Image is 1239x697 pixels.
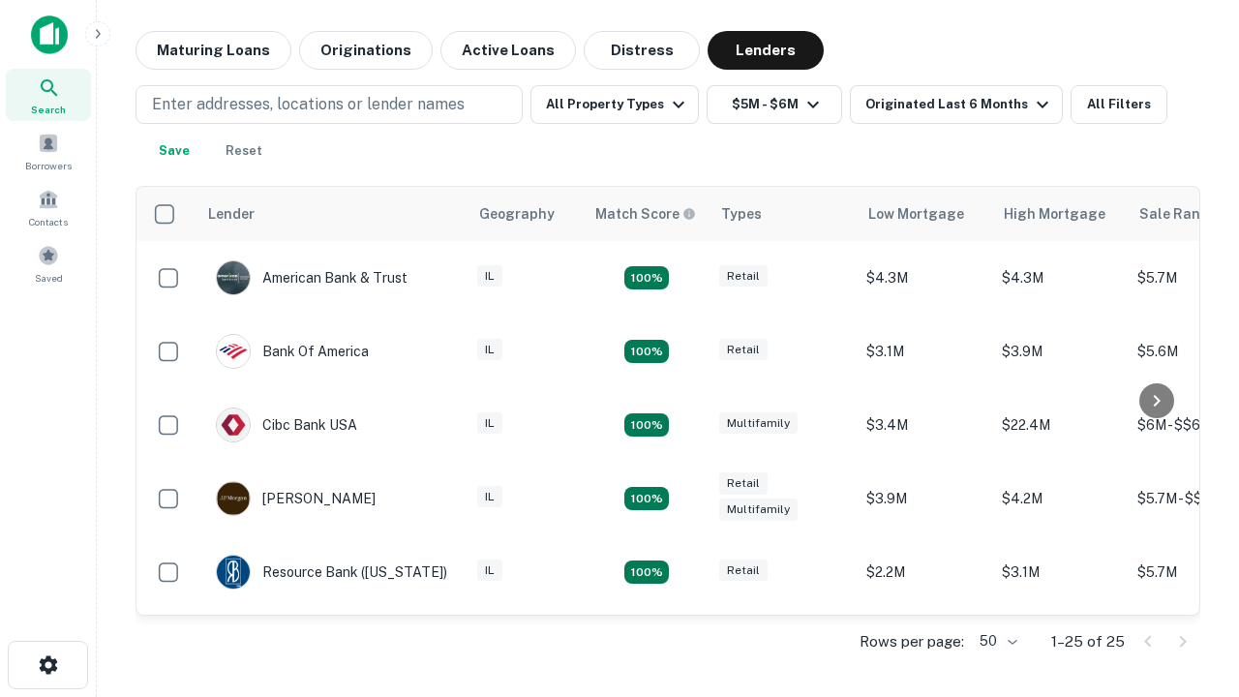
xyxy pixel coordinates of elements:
div: Types [721,202,762,226]
img: picture [217,409,250,441]
td: $4.3M [857,241,992,315]
div: Matching Properties: 4, hasApolloMatch: undefined [624,340,669,363]
div: IL [477,560,502,582]
button: Originations [299,31,433,70]
button: Distress [584,31,700,70]
button: $5M - $6M [707,85,842,124]
td: $3.9M [992,315,1128,388]
a: Borrowers [6,125,91,177]
p: Rows per page: [860,630,964,653]
button: Enter addresses, locations or lender names [136,85,523,124]
button: Originated Last 6 Months [850,85,1063,124]
span: Contacts [29,214,68,229]
span: Saved [35,270,63,286]
a: Saved [6,237,91,289]
td: $3.4M [857,388,992,462]
div: IL [477,412,502,435]
div: Matching Properties: 7, hasApolloMatch: undefined [624,266,669,289]
button: Save your search to get updates of matches that match your search criteria. [143,132,205,170]
a: Search [6,69,91,121]
div: Lender [208,202,255,226]
div: Cibc Bank USA [216,408,357,442]
div: Geography [479,202,555,226]
td: $3.1M [857,315,992,388]
td: $3.1M [992,535,1128,609]
div: 50 [972,627,1020,655]
th: Types [710,187,857,241]
a: Contacts [6,181,91,233]
button: Lenders [708,31,824,70]
div: Matching Properties: 4, hasApolloMatch: undefined [624,413,669,437]
div: Multifamily [719,499,798,521]
div: Matching Properties: 4, hasApolloMatch: undefined [624,561,669,584]
p: Enter addresses, locations or lender names [152,93,465,116]
div: [PERSON_NAME] [216,481,376,516]
div: Resource Bank ([US_STATE]) [216,555,447,590]
div: High Mortgage [1004,202,1105,226]
th: High Mortgage [992,187,1128,241]
button: Reset [213,132,275,170]
div: Originated Last 6 Months [865,93,1054,116]
td: $22.4M [992,388,1128,462]
img: picture [217,482,250,515]
th: Low Mortgage [857,187,992,241]
button: All Filters [1071,85,1167,124]
div: Multifamily [719,412,798,435]
span: Search [31,102,66,117]
td: $4.2M [992,462,1128,535]
div: Retail [719,265,768,288]
p: 1–25 of 25 [1051,630,1125,653]
td: $4.3M [992,241,1128,315]
th: Lender [196,187,468,241]
th: Capitalize uses an advanced AI algorithm to match your search with the best lender. The match sco... [584,187,710,241]
th: Geography [468,187,584,241]
iframe: Chat Widget [1142,480,1239,573]
td: $4M [857,609,992,682]
div: IL [477,486,502,508]
button: All Property Types [530,85,699,124]
div: Retail [719,472,768,495]
div: IL [477,265,502,288]
img: capitalize-icon.png [31,15,68,54]
div: Retail [719,339,768,361]
button: Maturing Loans [136,31,291,70]
h6: Match Score [595,203,692,225]
td: $4M [992,609,1128,682]
div: IL [477,339,502,361]
td: $3.9M [857,462,992,535]
td: $2.2M [857,535,992,609]
img: picture [217,335,250,368]
div: American Bank & Trust [216,260,408,295]
div: Capitalize uses an advanced AI algorithm to match your search with the best lender. The match sco... [595,203,696,225]
div: Matching Properties: 4, hasApolloMatch: undefined [624,487,669,510]
img: picture [217,556,250,589]
img: picture [217,261,250,294]
div: Low Mortgage [868,202,964,226]
div: Bank Of America [216,334,369,369]
button: Active Loans [440,31,576,70]
span: Borrowers [25,158,72,173]
div: Retail [719,560,768,582]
